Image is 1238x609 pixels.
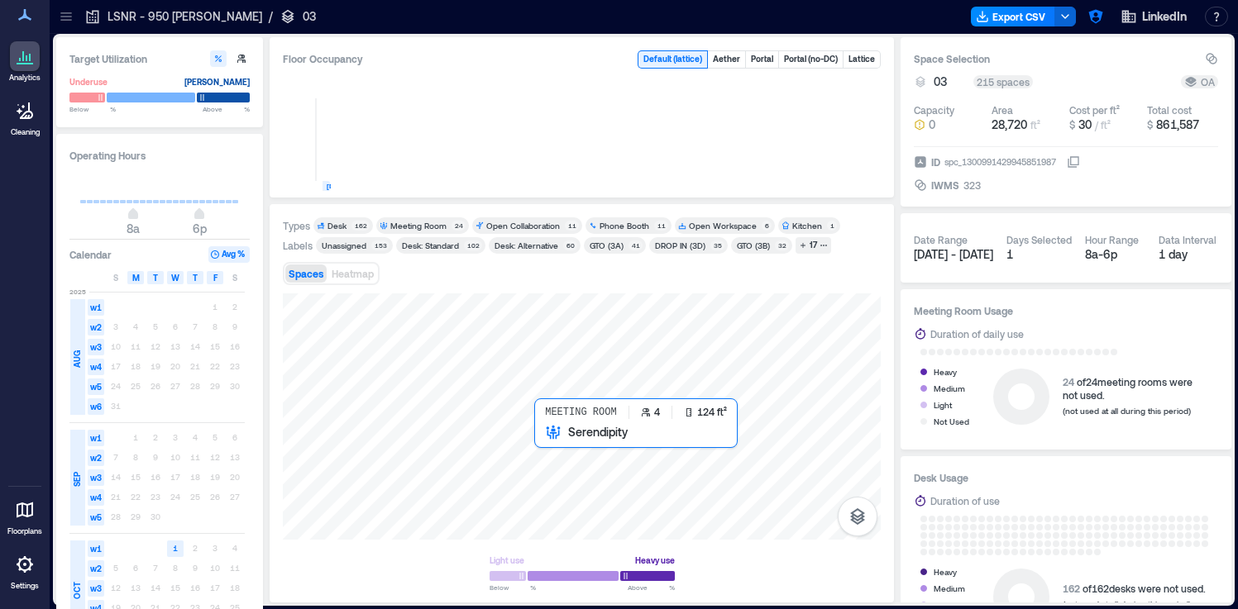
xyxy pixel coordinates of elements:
[1116,3,1192,30] button: LinkedIn
[914,233,968,246] div: Date Range
[1063,599,1191,609] span: (not used at all during this period)
[70,582,84,599] span: OCT
[490,552,524,569] div: Light use
[88,378,104,395] span: w5
[934,74,947,90] span: 03
[779,51,843,68] button: Portal (no-DC)
[269,8,273,25] p: /
[390,220,447,231] div: Meeting Room
[746,51,778,68] button: Portal
[1063,406,1191,416] span: (not used at all during this period)
[1006,246,1072,263] div: 1
[289,268,323,279] span: Spaces
[4,36,45,88] a: Analytics
[11,581,39,591] p: Settings
[914,302,1218,319] h3: Meeting Room Usage
[1063,376,1074,388] span: 24
[171,271,179,284] span: W
[807,238,820,253] div: 17
[600,220,649,231] div: Phone Booth
[88,430,104,446] span: w1
[452,221,466,231] div: 24
[70,350,84,368] span: AUG
[775,240,789,250] div: 32
[88,509,104,526] span: w5
[208,246,250,263] button: Avg %
[931,154,940,170] span: ID
[88,398,104,415] span: w6
[88,580,104,597] span: w3
[1142,8,1187,25] span: LinkedIn
[153,271,158,284] span: T
[464,240,482,250] div: 102
[629,240,643,250] div: 41
[11,127,40,137] p: Cleaning
[69,147,250,164] h3: Operating Hours
[88,540,104,557] span: w1
[490,583,536,592] span: Below %
[934,364,957,380] div: Heavy
[1069,103,1120,117] div: Cost per ft²
[283,239,313,252] div: Labels
[1085,246,1145,263] div: 8a - 6p
[88,450,104,466] span: w2
[88,339,104,355] span: w3
[69,104,116,114] span: Below %
[1147,119,1153,131] span: $
[1184,75,1215,88] div: OA
[88,560,104,577] span: w2
[1078,117,1092,131] span: 30
[943,154,1058,170] div: spc_1300991429945851987
[1159,246,1219,263] div: 1 day
[303,8,316,25] p: 03
[710,240,724,250] div: 35
[708,51,745,68] button: Aether
[108,8,262,25] p: LSNR - 950 [PERSON_NAME]
[193,271,198,284] span: T
[327,182,349,190] text: [DATE]
[9,73,41,83] p: Analytics
[792,220,822,231] div: Kitchen
[486,220,560,231] div: Open Collaboration
[88,319,104,335] span: w2
[914,469,1218,486] h3: Desk Usage
[689,220,757,231] div: Open Workspace
[1069,117,1140,133] button: $ 30 / ft²
[69,287,86,297] span: 2025
[762,221,772,231] div: 6
[929,117,935,133] span: 0
[69,74,108,90] div: Underuse
[1095,119,1111,131] span: / ft²
[193,221,207,236] span: 6p
[69,246,112,263] h3: Calendar
[914,50,1205,67] h3: Space Selection
[88,489,104,506] span: w4
[203,104,250,114] span: Above %
[351,221,370,231] div: 162
[1159,233,1216,246] div: Data Interval
[973,75,1033,88] div: 215 spaces
[322,240,366,251] div: Unassigned
[2,490,47,541] a: Floorplans
[590,240,624,251] div: GTO (3A)
[232,271,237,284] span: S
[992,117,1027,131] span: 28,720
[1063,582,1206,595] div: of 162 desks were not used.
[184,74,250,90] div: [PERSON_NAME]
[7,526,42,536] p: Floorplans
[88,299,104,316] span: w1
[132,271,140,284] span: M
[1006,233,1072,246] div: Days Selected
[914,103,954,117] div: Capacity
[285,264,327,283] button: Spaces
[827,221,837,231] div: 1
[737,240,770,251] div: GTO (3B)
[934,564,957,580] div: Heavy
[88,469,104,486] span: w3
[914,247,993,261] span: [DATE] - [DATE]
[934,413,969,430] div: Not Used
[495,240,558,251] div: Desk: Alternative
[70,472,84,487] span: SEP
[971,7,1055,26] button: Export CSV
[1085,233,1139,246] div: Hour Range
